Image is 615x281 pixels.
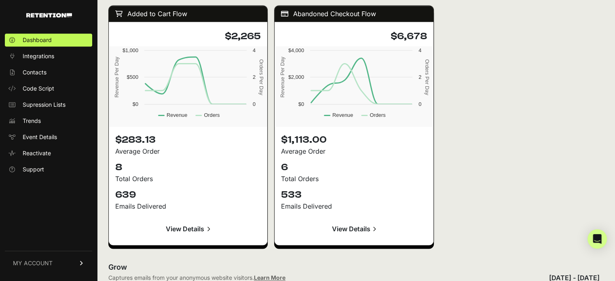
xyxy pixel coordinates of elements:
[5,66,92,79] a: Contacts
[5,114,92,127] a: Trends
[5,98,92,111] a: Supression Lists
[370,112,386,118] text: Orders
[281,174,427,184] div: Total Orders
[23,36,52,44] span: Dashboard
[288,47,304,53] text: $4,000
[281,146,427,156] div: Average Order
[23,85,54,93] span: Code Script
[23,149,51,157] span: Reactivate
[127,74,138,80] text: $500
[13,259,53,267] span: MY ACCOUNT
[281,133,427,146] p: $1,113.00
[115,174,261,184] div: Total Orders
[5,251,92,275] a: MY ACCOUNT
[288,74,304,80] text: $2,000
[5,131,92,144] a: Event Details
[26,13,72,17] img: Retention.com
[281,201,427,211] div: Emails Delivered
[108,262,600,273] h2: Grow
[253,74,256,80] text: 2
[588,229,607,249] div: Open Intercom Messenger
[23,68,46,76] span: Contacts
[5,82,92,95] a: Code Script
[279,56,285,97] text: Revenue Per Day
[115,219,261,239] a: View Details
[424,59,430,95] text: Orders Per Day
[115,188,261,201] p: 639
[167,112,187,118] text: Revenue
[115,146,261,156] div: Average Order
[115,161,261,174] p: 8
[281,188,427,201] p: 533
[23,101,66,109] span: Supression Lists
[5,34,92,46] a: Dashboard
[418,74,421,80] text: 2
[254,274,285,281] a: Learn More
[418,47,421,53] text: 4
[281,161,427,174] p: 6
[204,112,220,118] text: Orders
[5,147,92,160] a: Reactivate
[253,47,256,53] text: 4
[23,133,57,141] span: Event Details
[133,101,138,107] text: $0
[115,30,261,43] h4: $2,265
[258,59,264,95] text: Orders Per Day
[115,201,261,211] div: Emails Delivered
[23,117,41,125] span: Trends
[253,101,256,107] text: 0
[114,56,120,97] text: Revenue Per Day
[23,165,44,173] span: Support
[109,6,267,22] div: Added to Cart Flow
[5,50,92,63] a: Integrations
[332,112,353,118] text: Revenue
[418,101,421,107] text: 0
[281,219,427,239] a: View Details
[115,133,261,146] p: $283.13
[275,6,433,22] div: Abandoned Checkout Flow
[298,101,304,107] text: $0
[281,30,427,43] h4: $6,678
[123,47,138,53] text: $1,000
[23,52,54,60] span: Integrations
[5,163,92,176] a: Support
